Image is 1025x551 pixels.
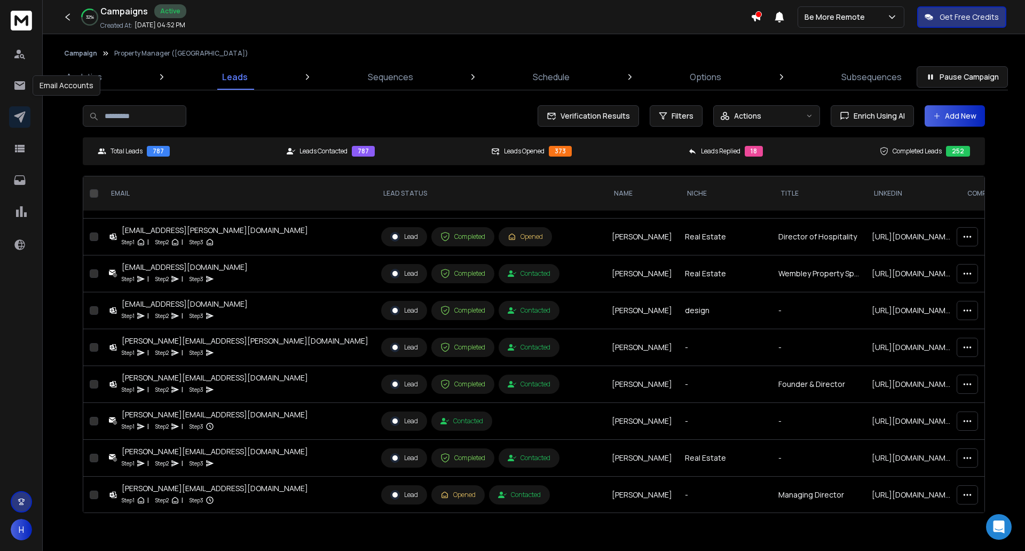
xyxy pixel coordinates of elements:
p: Step 2 [155,495,169,506]
p: Created At: [100,21,132,30]
div: Contacted [508,343,550,352]
td: - [772,403,865,440]
p: | [147,384,149,395]
p: Completed Leads [893,147,942,156]
div: Opened [508,232,543,241]
span: Enrich Using AI [849,111,905,121]
p: Step 1 [122,237,135,247]
p: | [147,237,149,247]
th: NAME [605,176,679,211]
td: [URL][DOMAIN_NAME] [865,255,959,292]
td: - [679,329,772,366]
td: [PERSON_NAME] [605,255,679,292]
p: Step 2 [155,237,169,247]
th: LinkedIn [865,176,959,211]
p: | [182,421,183,432]
p: | [147,347,149,358]
p: | [147,495,149,506]
div: Active [154,4,186,18]
p: | [182,311,183,321]
div: [EMAIL_ADDRESS][DOMAIN_NAME] [122,299,248,309]
div: [EMAIL_ADDRESS][PERSON_NAME][DOMAIN_NAME] [122,225,308,236]
p: Step 3 [190,237,203,247]
div: [PERSON_NAME][EMAIL_ADDRESS][PERSON_NAME][DOMAIN_NAME] [122,336,368,346]
td: [PERSON_NAME] [605,219,679,255]
div: Open Intercom Messenger [986,514,1012,540]
p: Analytics [66,71,102,83]
p: Leads Opened [504,147,545,156]
p: Options [690,71,721,83]
p: Actions [734,111,761,121]
p: | [182,384,183,395]
button: Campaign [64,49,97,58]
td: [URL][DOMAIN_NAME] [865,292,959,329]
div: Completed [440,306,485,315]
span: Verification Results [556,111,630,121]
div: Lead [390,343,418,352]
td: [URL][DOMAIN_NAME][PERSON_NAME] [865,440,959,477]
div: Lead [390,306,418,315]
td: Founder & Director [772,366,865,403]
p: Step 3 [190,495,203,506]
td: - [772,329,865,366]
td: [URL][DOMAIN_NAME][PERSON_NAME] [865,477,959,514]
div: Contacted [508,380,550,389]
p: Step 2 [155,384,169,395]
p: Step 1 [122,458,135,469]
td: Managing Director [772,477,865,514]
p: | [182,237,183,247]
p: Subsequences [841,71,902,83]
p: Step 1 [122,274,135,284]
p: Step 2 [155,421,169,432]
th: NICHE [679,176,772,211]
td: [PERSON_NAME] [605,366,679,403]
p: Leads Replied [701,147,740,156]
p: | [182,274,183,284]
td: [PERSON_NAME] [605,329,679,366]
p: Step 3 [190,347,203,358]
td: [PERSON_NAME] [605,440,679,477]
td: Real Estate [679,440,772,477]
p: Property Manager ([GEOGRAPHIC_DATA]) [114,49,248,58]
p: | [182,495,183,506]
p: Step 3 [190,458,203,469]
td: - [679,477,772,514]
p: Be More Remote [805,12,869,22]
div: [PERSON_NAME][EMAIL_ADDRESS][DOMAIN_NAME] [122,409,308,420]
div: Lead [390,232,418,242]
div: Lead [390,453,418,463]
button: Enrich Using AI [831,105,914,127]
button: H [11,519,32,540]
p: Step 3 [190,421,203,432]
div: Completed [440,453,485,463]
p: Step 3 [190,274,203,284]
button: Verification Results [538,105,639,127]
p: 32 % [86,14,94,20]
th: title [772,176,865,211]
div: Lead [390,490,418,500]
th: LEAD STATUS [375,176,605,211]
div: Email Accounts [33,75,100,96]
td: [PERSON_NAME] [605,403,679,440]
p: [DATE] 04:52 PM [135,21,185,29]
td: - [679,403,772,440]
td: - [772,292,865,329]
p: | [147,274,149,284]
a: Subsequences [835,64,908,90]
td: Director of Hospitality [772,219,865,255]
span: Filters [672,111,693,121]
a: Leads [216,64,254,90]
a: Options [683,64,728,90]
p: | [147,421,149,432]
p: | [182,347,183,358]
p: Step 1 [122,347,135,358]
p: | [147,311,149,321]
p: Schedule [533,71,570,83]
p: | [147,458,149,469]
div: 787 [352,146,375,157]
p: Step 2 [155,311,169,321]
td: Real Estate [679,219,772,255]
td: Wembley Property Specialist [772,255,865,292]
td: - [679,366,772,403]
